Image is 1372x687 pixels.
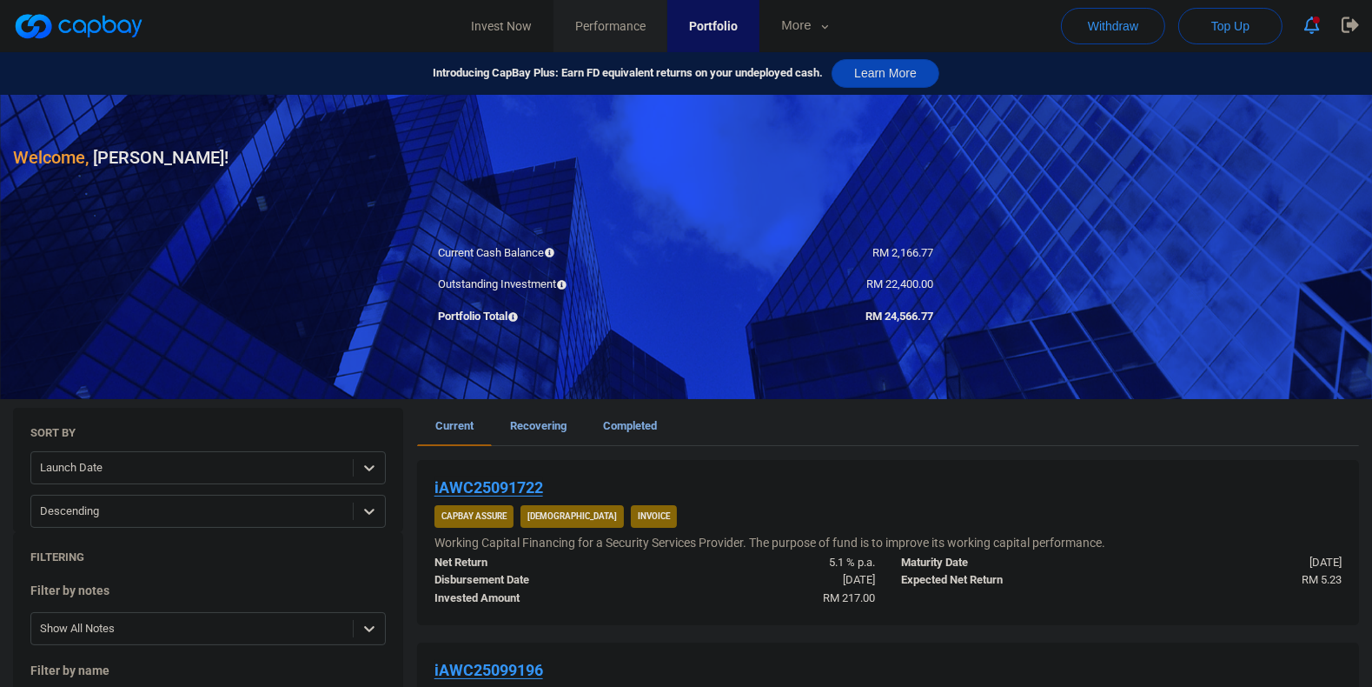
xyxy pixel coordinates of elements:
u: iAWC25091722 [434,478,543,497]
span: RM 24,566.77 [866,310,934,323]
div: [DATE] [654,571,888,590]
button: Withdraw [1061,8,1165,44]
span: Performance [575,17,646,36]
div: [DATE] [1121,554,1355,572]
span: RM 5.23 [1302,573,1342,586]
span: RM 217.00 [823,591,875,604]
strong: Invoice [638,511,670,521]
h5: Working Capital Financing for a Security Services Provider. The purpose of fund is to improve its... [434,535,1105,550]
span: Completed [603,419,657,432]
span: Recovering [510,419,567,432]
strong: CapBay Assure [441,511,507,521]
span: Portfolio [689,17,738,36]
div: 5.1 % p.a. [654,554,888,572]
strong: [DEMOGRAPHIC_DATA] [527,511,617,521]
button: Top Up [1178,8,1283,44]
div: Net Return [421,554,655,572]
div: Expected Net Return [888,571,1122,590]
span: RM 22,400.00 [867,277,934,290]
div: Portfolio Total [426,308,686,326]
div: Outstanding Investment [426,276,686,294]
div: Disbursement Date [421,571,655,590]
h5: Sort By [30,425,76,441]
h3: [PERSON_NAME] ! [13,143,229,171]
h5: Filter by notes [30,583,386,598]
button: Learn More [832,59,939,88]
span: Current [435,419,474,432]
u: iAWC25099196 [434,661,543,679]
span: RM 2,166.77 [873,246,934,259]
div: Current Cash Balance [426,244,686,263]
span: Top Up [1211,17,1249,35]
span: Welcome, [13,147,89,168]
h5: Filter by name [30,663,386,678]
span: Introducing CapBay Plus: Earn FD equivalent returns on your undeployed cash. [433,64,823,83]
div: Invested Amount [421,590,655,608]
h5: Filtering [30,550,84,565]
div: Maturity Date [888,554,1122,572]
